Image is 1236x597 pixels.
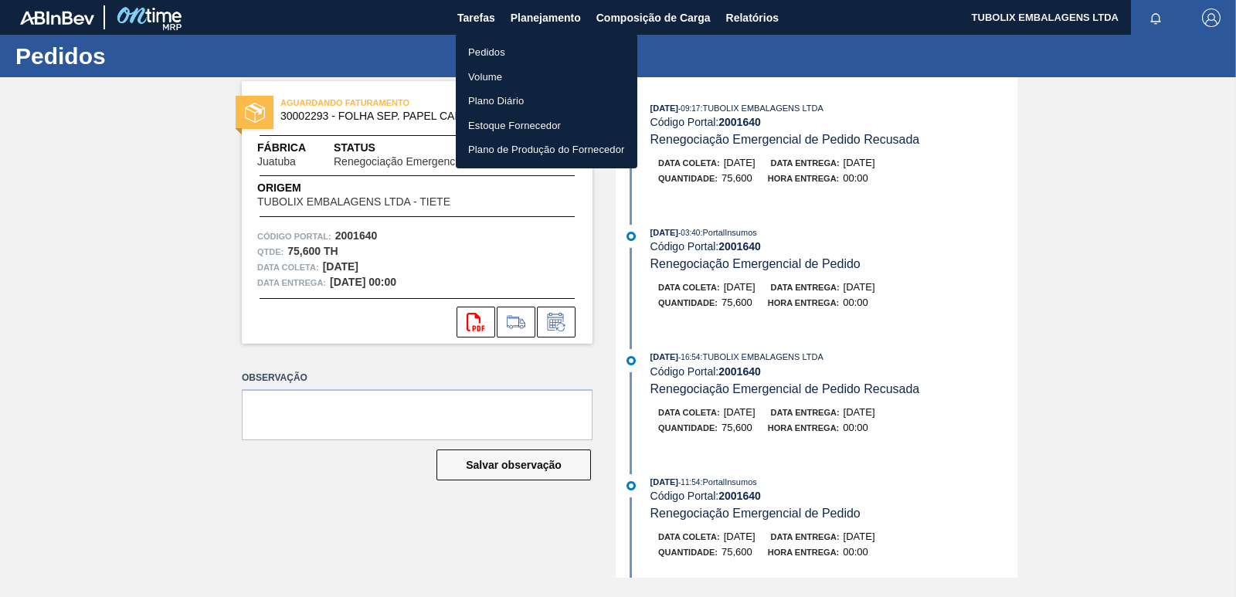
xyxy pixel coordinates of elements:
a: Pedidos [456,40,637,65]
a: Volume [456,65,637,90]
a: Estoque Fornecedor [456,114,637,138]
a: Plano Diário [456,89,637,114]
a: Plano de Produção do Fornecedor [456,137,637,162]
